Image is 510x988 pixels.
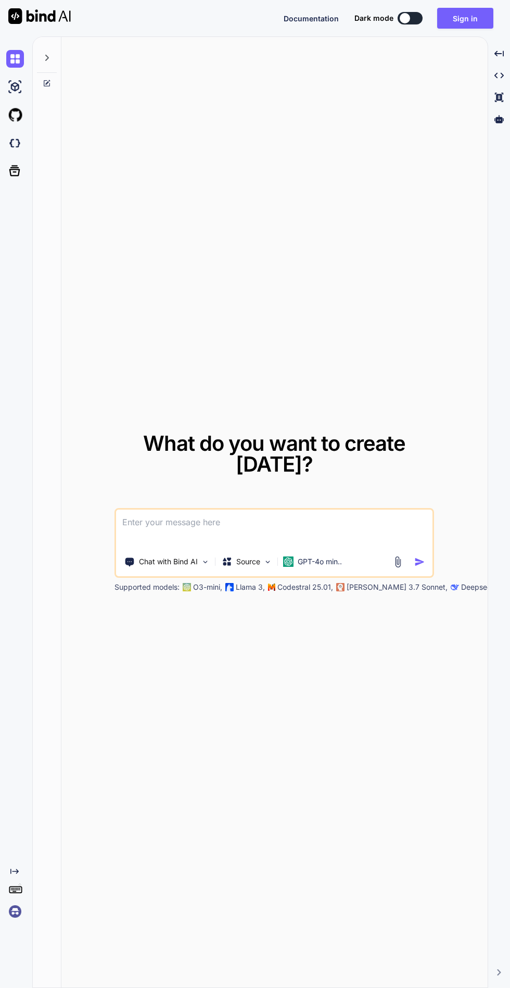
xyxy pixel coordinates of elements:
[414,556,425,567] img: icon
[236,556,260,567] p: Source
[6,134,24,152] img: darkCloudIdeIcon
[284,14,339,23] span: Documentation
[347,582,448,592] p: [PERSON_NAME] 3.7 Sonnet,
[284,13,339,24] button: Documentation
[6,50,24,68] img: chat
[143,430,405,477] span: What do you want to create [DATE]?
[225,583,234,591] img: Llama2
[354,13,393,23] span: Dark mode
[201,558,210,566] img: Pick Tools
[336,583,345,591] img: claude
[193,582,222,592] p: O3-mini,
[236,582,265,592] p: Llama 3,
[183,583,191,591] img: GPT-4
[8,8,71,24] img: Bind AI
[6,78,24,96] img: ai-studio
[114,582,180,592] p: Supported models:
[392,556,404,568] img: attachment
[277,582,333,592] p: Codestral 25.01,
[268,584,275,591] img: Mistral-AI
[461,582,505,592] p: Deepseek R1
[139,556,198,567] p: Chat with Bind AI
[6,106,24,124] img: githubLight
[263,558,272,566] img: Pick Models
[6,903,24,920] img: signin
[451,583,459,591] img: claude
[298,556,342,567] p: GPT-4o min..
[283,556,294,567] img: GPT-4o mini
[437,8,493,29] button: Sign in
